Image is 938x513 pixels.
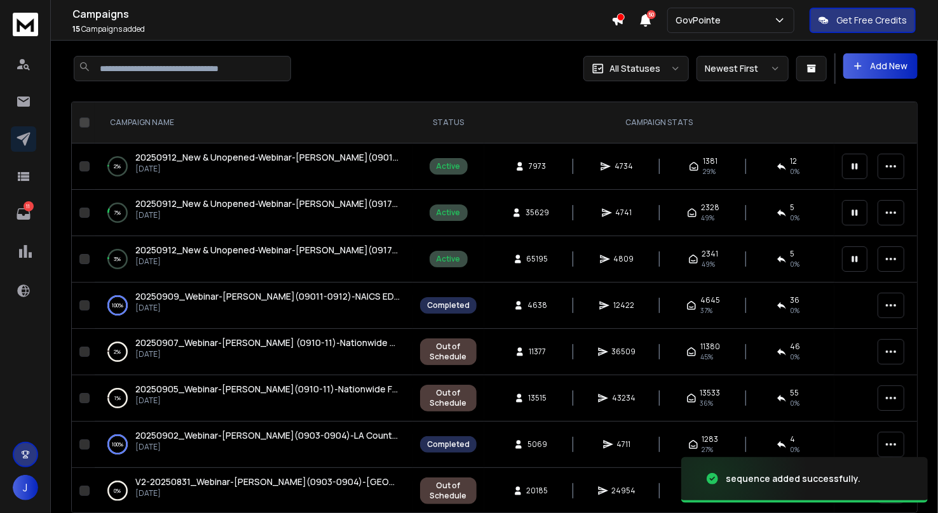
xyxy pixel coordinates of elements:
[700,305,712,316] span: 37 %
[612,393,636,403] span: 43234
[702,249,719,259] span: 2341
[427,342,470,362] div: Out of Schedule
[791,388,799,398] span: 55
[697,56,789,81] button: Newest First
[72,23,80,34] span: 15
[701,213,714,223] span: 49 %
[700,352,713,362] span: 45 %
[437,254,461,264] div: Active
[412,102,484,143] th: STATUS
[427,300,470,310] div: Completed
[703,166,716,177] span: 29 %
[95,102,412,143] th: CAMPAIGN NAME
[135,488,400,498] p: [DATE]
[112,438,123,451] p: 100 %
[112,299,123,312] p: 100 %
[726,472,860,485] div: sequence added successfully.
[135,442,400,452] p: [DATE]
[135,383,498,395] span: 20250905_Webinar-[PERSON_NAME](0910-11)-Nationwide Facility Support Contracts
[72,24,611,34] p: Campaigns added
[114,484,121,497] p: 0 %
[527,300,547,310] span: 4638
[700,398,714,408] span: 36 %
[135,349,400,359] p: [DATE]
[703,156,717,166] span: 1381
[135,256,400,267] p: [DATE]
[700,295,720,305] span: 4645
[72,6,611,22] h1: Campaigns
[13,13,38,36] img: logo
[617,439,631,450] span: 4711
[95,283,412,329] td: 100%20250909_Webinar-[PERSON_NAME](09011-0912)-NAICS EDU Support - Nationwide Contracts[DATE]
[529,161,546,171] span: 7973
[427,481,470,501] div: Out of Schedule
[526,208,549,218] span: 35629
[647,10,656,19] span: 50
[95,422,412,468] td: 100%20250902_Webinar-[PERSON_NAME](0903-0904)-LA County Public Works & Health Services[DATE]
[135,336,513,349] span: 20250907_Webinar-[PERSON_NAME] (0910-11)-Nationwide Marketing Support Contracts
[791,213,800,223] span: 0 %
[791,305,800,316] span: 0 %
[135,164,400,174] p: [DATE]
[135,429,528,441] span: 20250902_Webinar-[PERSON_NAME](0903-0904)-LA County Public Works & Health Services
[612,347,636,357] span: 36509
[135,244,572,256] span: 20250912_New & Unopened-Webinar-[PERSON_NAME](0917-18)-Nationwide Facility Support Contracts
[135,383,400,396] a: 20250905_Webinar-[PERSON_NAME](0910-11)-Nationwide Facility Support Contracts
[135,197,400,210] a: 20250912_New & Unopened-Webinar-[PERSON_NAME](0917-18)-Nationwide Marketing Support Contracts
[791,156,798,166] span: 12
[791,259,800,269] span: 0 %
[702,434,719,444] span: 1283
[114,206,121,219] p: 7 %
[135,244,400,256] a: 20250912_New & Unopened-Webinar-[PERSON_NAME](0917-18)-Nationwide Facility Support Contracts
[135,151,400,164] a: 20250912_New & Unopened-Webinar-[PERSON_NAME](09017-18)-NAICS EDU Support - Nationwide Contracts
[791,444,800,455] span: 0 %
[528,393,547,403] span: 13515
[701,203,719,213] span: 2328
[791,342,801,352] span: 46
[24,201,34,211] p: 11
[614,254,634,264] span: 4809
[135,151,599,163] span: 20250912_New & Unopened-Webinar-[PERSON_NAME](09017-18)-NAICS EDU Support - Nationwide Contracts
[791,434,796,444] span: 4
[95,375,412,422] td: 1%20250905_Webinar-[PERSON_NAME](0910-11)-Nationwide Facility Support Contracts[DATE]
[700,342,720,352] span: 11380
[791,295,800,305] span: 36
[700,388,721,398] span: 13533
[702,259,716,269] span: 49 %
[13,475,38,500] button: J
[427,388,470,408] div: Out of Schedule
[791,203,795,213] span: 5
[791,249,795,259] span: 5
[612,486,636,496] span: 24954
[437,161,461,171] div: Active
[810,8,916,33] button: Get Free Credits
[437,208,461,218] div: Active
[427,439,470,450] div: Completed
[135,303,400,313] p: [DATE]
[95,190,412,236] td: 7%20250912_New & Unopened-Webinar-[PERSON_NAME](0917-18)-Nationwide Marketing Support Contracts[D...
[95,143,412,190] td: 2%20250912_New & Unopened-Webinar-[PERSON_NAME](09017-18)-NAICS EDU Support - Nationwide Contract...
[791,398,800,408] span: 0 %
[95,236,412,283] td: 3%20250912_New & Unopened-Webinar-[PERSON_NAME](0917-18)-Nationwide Facility Support Contracts[DATE]
[135,476,559,488] span: V2-20250831_Webinar-[PERSON_NAME](0903-0904)-[GEOGRAPHIC_DATA] (ISD) RFP-[US_STATE]
[527,254,548,264] span: 65195
[114,392,121,404] p: 1 %
[791,352,800,362] span: 0 %
[11,201,36,227] a: 11
[135,476,400,488] a: V2-20250831_Webinar-[PERSON_NAME](0903-0904)-[GEOGRAPHIC_DATA] (ISD) RFP-[US_STATE]
[135,336,400,349] a: 20250907_Webinar-[PERSON_NAME] (0910-11)-Nationwide Marketing Support Contracts
[836,14,907,27] p: Get Free Credits
[135,197,585,210] span: 20250912_New & Unopened-Webinar-[PERSON_NAME](0917-18)-Nationwide Marketing Support Contracts
[702,444,714,455] span: 27 %
[613,300,634,310] span: 12422
[135,429,400,442] a: 20250902_Webinar-[PERSON_NAME](0903-0904)-LA County Public Works & Health Services
[676,14,726,27] p: GovPointe
[615,161,633,171] span: 4734
[791,166,800,177] span: 0 %
[609,62,660,75] p: All Statuses
[114,160,121,173] p: 2 %
[484,102,834,143] th: CAMPAIGN STATS
[114,345,121,358] p: 2 %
